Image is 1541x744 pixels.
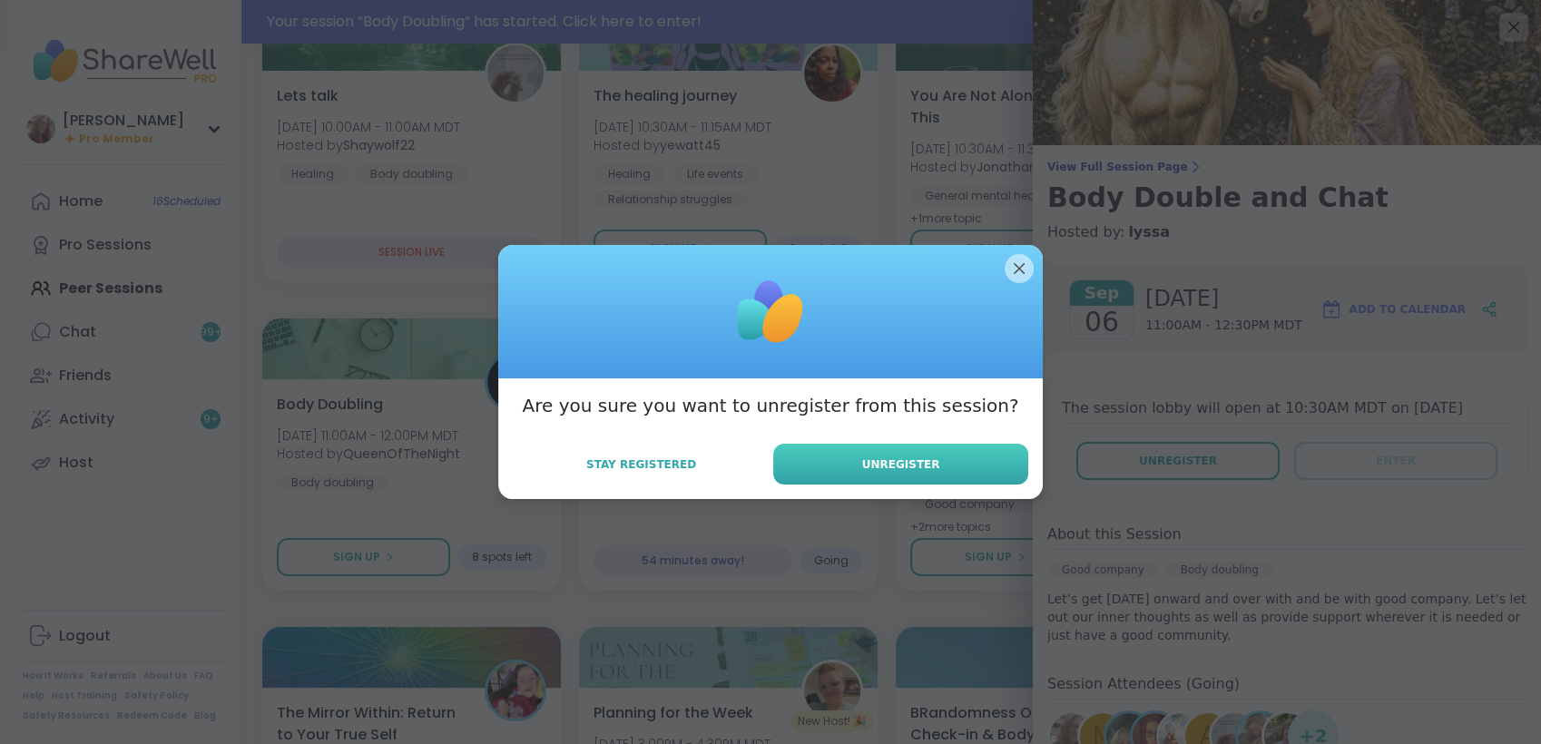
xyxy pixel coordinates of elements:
[513,445,770,484] button: Stay Registered
[522,393,1018,418] h3: Are you sure you want to unregister from this session?
[862,456,940,473] span: Unregister
[586,456,696,473] span: Stay Registered
[773,444,1028,485] button: Unregister
[725,267,816,357] img: ShareWell Logomark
